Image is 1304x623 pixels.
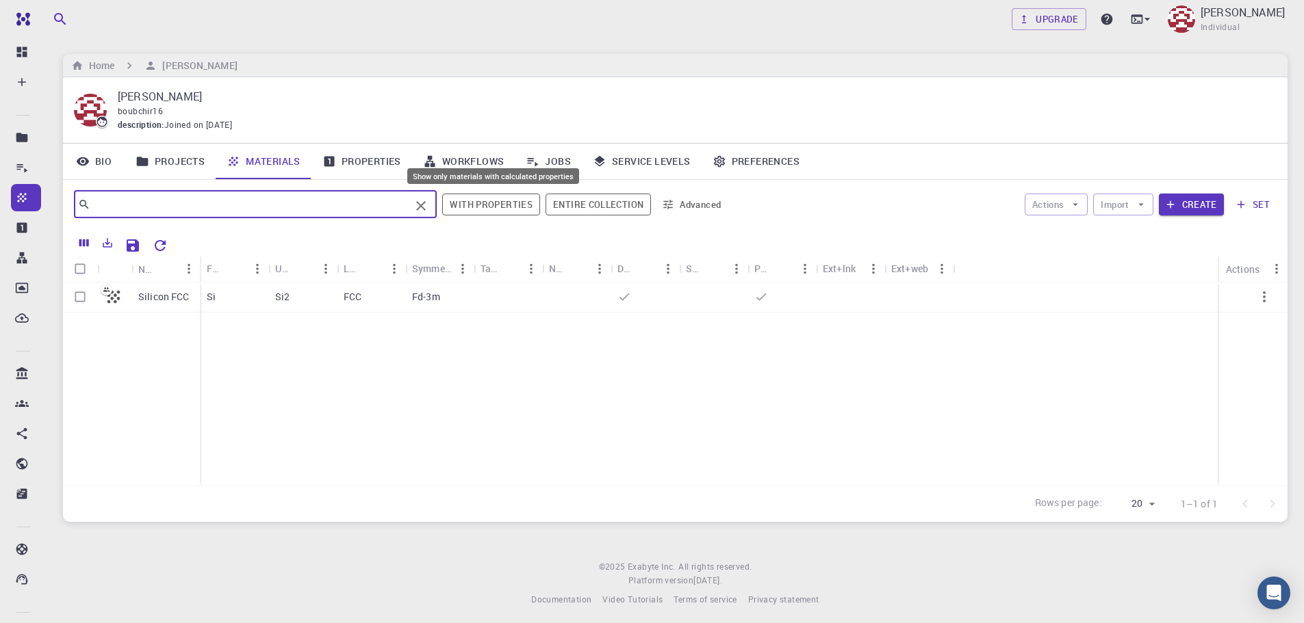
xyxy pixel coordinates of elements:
span: Individual [1201,21,1240,34]
button: Create [1159,194,1224,215]
div: Open Intercom Messenger [1257,576,1290,609]
span: Filter throughout whole library including sets (folders) [546,194,651,215]
a: Upgrade [1012,8,1086,30]
p: FCC [344,290,361,304]
button: Sort [361,258,383,280]
span: Video Tutorials [602,594,663,605]
span: description : [118,118,164,132]
span: Terms of service [674,594,737,605]
button: Menu [589,258,611,280]
button: Menu [246,258,268,280]
a: Bio [63,144,125,179]
div: Default [617,255,635,282]
button: Advanced [656,194,728,215]
div: Public [747,255,816,282]
a: Documentation [531,593,591,607]
button: set [1229,194,1277,215]
button: Sort [225,258,246,280]
div: Non-periodic [542,255,611,282]
button: Entire collection [546,194,651,215]
div: Tags [481,255,498,282]
span: Exabyte Inc. [628,561,676,572]
button: Import [1093,194,1153,215]
div: Symmetry [405,255,474,282]
span: boubchir16 [118,105,163,116]
h6: Home [84,58,114,73]
span: Show only materials with calculated properties [442,194,540,215]
button: Sort [704,258,726,280]
button: Menu [862,258,884,280]
button: Menu [520,258,542,280]
p: Silicon FCC [138,290,190,304]
div: Lattice [344,255,361,282]
button: Sort [772,258,794,280]
div: Default [611,255,679,282]
a: Service Levels [582,144,702,179]
button: Menu [315,258,337,280]
a: Video Tutorials [602,593,663,607]
div: Name [138,256,156,282]
div: Lattice [337,255,405,282]
a: [DATE]. [693,574,722,587]
span: Documentation [531,594,591,605]
div: Ext+lnk [823,255,856,282]
div: Shared [679,255,747,282]
button: Reset Explorer Settings [146,232,174,259]
button: Sort [567,258,589,280]
span: © 2025 [599,560,628,574]
p: Rows per page: [1035,496,1102,512]
div: Show only materials with calculated properties [407,168,579,184]
div: Name [131,256,200,282]
div: Symmetry [412,255,452,282]
button: Menu [452,258,474,280]
span: Joined on [DATE] [164,118,232,132]
button: Menu [178,258,200,280]
a: Workflows [412,144,515,179]
h6: [PERSON_NAME] [157,58,237,73]
p: [PERSON_NAME] [118,88,1266,105]
a: Materials [216,144,311,179]
button: Save Explorer Settings [119,232,146,259]
div: Unit Cell Formula [268,255,337,282]
div: 20 [1108,494,1159,514]
p: Si2 [275,290,290,304]
button: Actions [1025,194,1088,215]
div: Icon [97,256,131,282]
a: Jobs [515,144,582,179]
a: Projects [125,144,216,179]
button: Clear [410,195,432,217]
div: Unit Cell Formula [275,255,293,282]
button: Menu [657,258,679,280]
div: Formula [207,255,225,282]
button: Sort [156,258,178,280]
span: Platform version [628,574,693,587]
div: Formula [200,255,268,282]
a: Properties [311,144,412,179]
button: Export [96,232,119,254]
button: Sort [635,258,657,280]
button: Menu [931,258,953,280]
button: Sort [498,258,520,280]
button: With properties [442,194,540,215]
span: Support [27,10,77,22]
nav: breadcrumb [68,58,240,73]
span: All rights reserved. [678,560,752,574]
img: logo [11,12,30,26]
div: Ext+lnk [816,255,884,282]
p: Si [207,290,216,304]
span: [DATE] . [693,574,722,585]
div: Actions [1226,256,1260,282]
a: Privacy statement [748,593,819,607]
p: Fd-3m [412,290,440,304]
button: Menu [794,258,816,280]
button: Menu [383,258,405,280]
div: Ext+web [891,255,928,282]
button: Menu [726,258,747,280]
button: Menu [1266,258,1288,280]
a: Terms of service [674,593,737,607]
img: BOUBCHIR Mohamed [1168,5,1195,33]
div: Tags [474,255,542,282]
a: Preferences [702,144,810,179]
div: Public [754,255,772,282]
span: Privacy statement [748,594,819,605]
